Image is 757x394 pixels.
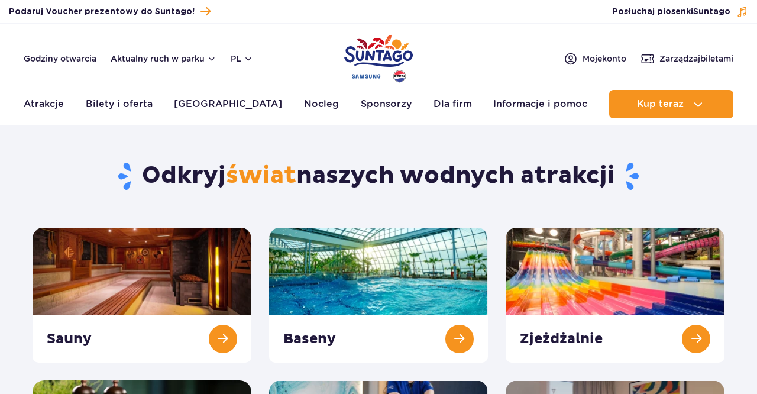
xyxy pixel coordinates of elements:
[612,6,730,18] span: Posłuchaj piosenki
[493,90,587,118] a: Informacje i pomoc
[33,161,725,192] h1: Odkryj naszych wodnych atrakcji
[344,30,413,84] a: Park of Poland
[24,90,64,118] a: Atrakcje
[583,53,626,64] span: Moje konto
[9,4,211,20] a: Podaruj Voucher prezentowy do Suntago!
[231,53,253,64] button: pl
[564,51,626,66] a: Mojekonto
[24,53,96,64] a: Godziny otwarcia
[609,90,733,118] button: Kup teraz
[659,53,733,64] span: Zarządzaj biletami
[226,161,296,190] span: świat
[693,8,730,16] span: Suntago
[361,90,412,118] a: Sponsorzy
[111,54,216,63] button: Aktualny ruch w parku
[637,99,684,109] span: Kup teraz
[640,51,733,66] a: Zarządzajbiletami
[612,6,748,18] button: Posłuchaj piosenkiSuntago
[434,90,472,118] a: Dla firm
[304,90,339,118] a: Nocleg
[9,6,195,18] span: Podaruj Voucher prezentowy do Suntago!
[86,90,153,118] a: Bilety i oferta
[174,90,282,118] a: [GEOGRAPHIC_DATA]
